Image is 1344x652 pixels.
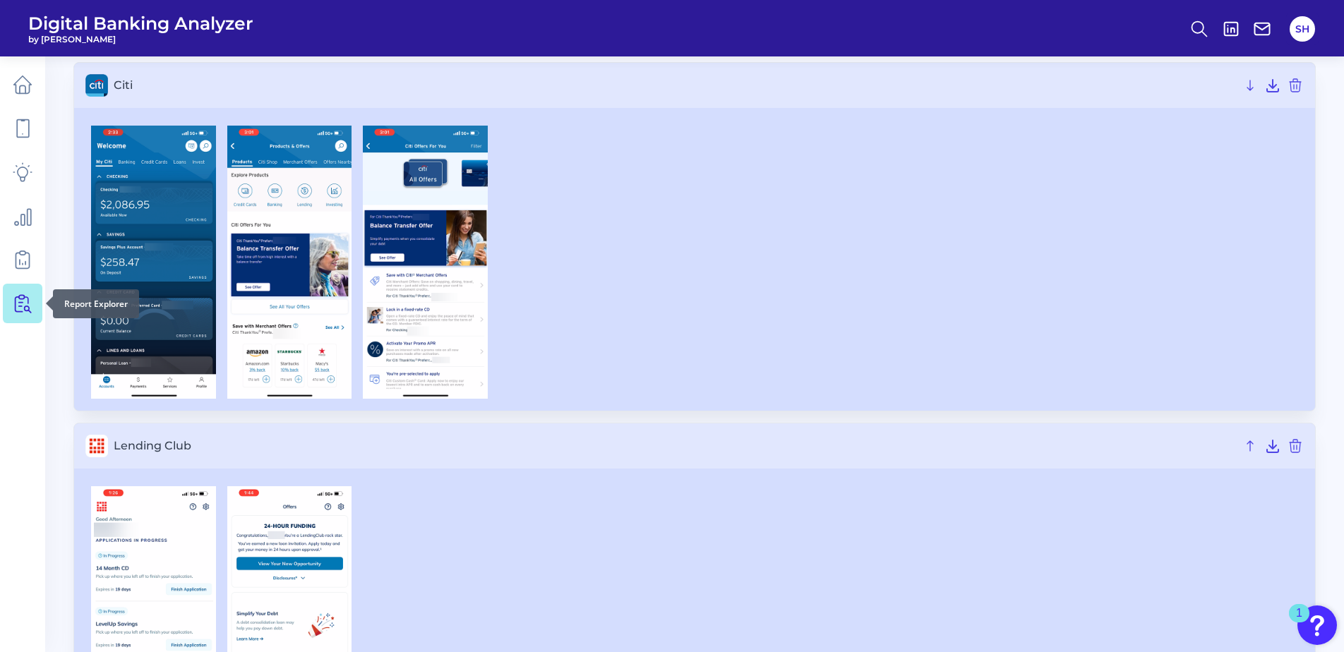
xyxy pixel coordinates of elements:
button: Open Resource Center, 1 new notification [1297,605,1337,645]
button: SH [1290,16,1315,42]
img: Citi [227,126,352,399]
span: Lending Club [114,439,1236,452]
img: Citi [91,126,216,399]
div: 1 [1296,613,1302,632]
span: Citi [114,78,1236,92]
span: by [PERSON_NAME] [28,34,253,44]
span: Digital Banking Analyzer [28,13,253,34]
div: Report Explorer [53,289,139,318]
img: Citi [363,126,488,399]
